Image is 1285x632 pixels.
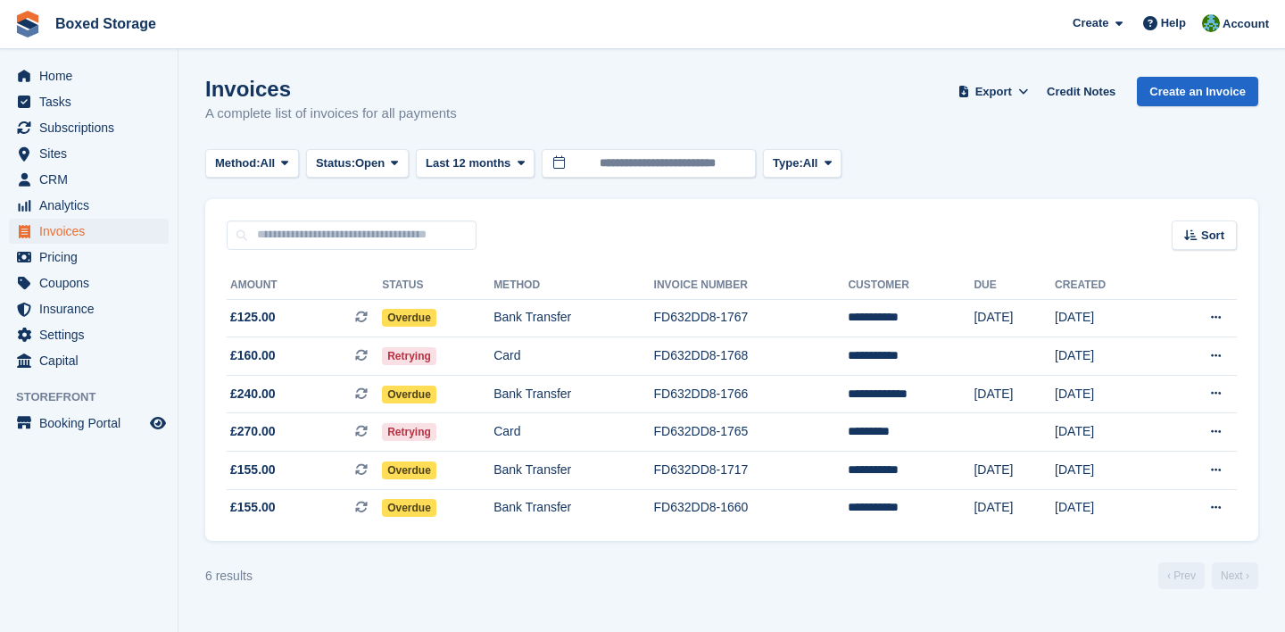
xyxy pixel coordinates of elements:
span: Overdue [382,386,436,403]
p: A complete list of invoices for all payments [205,104,457,124]
span: Sort [1201,227,1224,245]
a: menu [9,193,169,218]
th: Created [1055,271,1160,300]
span: £125.00 [230,308,276,327]
th: Amount [227,271,382,300]
button: Type: All [763,149,841,179]
span: Booking Portal [39,411,146,436]
a: menu [9,348,169,373]
span: Overdue [382,499,436,517]
a: menu [9,245,169,270]
a: menu [9,167,169,192]
td: [DATE] [974,375,1055,413]
td: [DATE] [1055,452,1160,490]
span: CRM [39,167,146,192]
span: £155.00 [230,461,276,479]
span: £160.00 [230,346,276,365]
span: Overdue [382,462,436,479]
span: Export [975,83,1012,101]
th: Customer [848,271,974,300]
span: Analytics [39,193,146,218]
span: Tasks [39,89,146,114]
span: Help [1161,14,1186,32]
td: [DATE] [1055,489,1160,527]
a: menu [9,322,169,347]
span: £270.00 [230,422,276,441]
span: All [803,154,818,172]
th: Invoice Number [654,271,849,300]
a: menu [9,141,169,166]
span: Status: [316,154,355,172]
td: FD632DD8-1766 [654,375,849,413]
span: Overdue [382,309,436,327]
td: FD632DD8-1660 [654,489,849,527]
span: Open [355,154,385,172]
td: [DATE] [1055,299,1160,337]
span: Type: [773,154,803,172]
nav: Page [1155,562,1262,589]
span: Pricing [39,245,146,270]
span: All [261,154,276,172]
th: Method [493,271,653,300]
span: Capital [39,348,146,373]
a: Create an Invoice [1137,77,1258,106]
button: Status: Open [306,149,409,179]
a: menu [9,411,169,436]
span: Coupons [39,270,146,295]
span: Invoices [39,219,146,244]
a: Next [1212,562,1258,589]
span: Subscriptions [39,115,146,140]
button: Export [954,77,1032,106]
td: FD632DD8-1717 [654,452,849,490]
span: £240.00 [230,385,276,403]
td: FD632DD8-1767 [654,299,849,337]
a: Preview store [147,412,169,434]
span: Settings [39,322,146,347]
td: FD632DD8-1765 [654,413,849,452]
td: Bank Transfer [493,489,653,527]
td: Bank Transfer [493,452,653,490]
td: [DATE] [1055,413,1160,452]
span: Create [1073,14,1108,32]
a: menu [9,115,169,140]
a: menu [9,89,169,114]
a: Credit Notes [1040,77,1123,106]
span: £155.00 [230,498,276,517]
td: Bank Transfer [493,299,653,337]
button: Method: All [205,149,299,179]
button: Last 12 months [416,149,535,179]
td: [DATE] [1055,375,1160,413]
h1: Invoices [205,77,457,101]
span: Method: [215,154,261,172]
span: Insurance [39,296,146,321]
a: Boxed Storage [48,9,163,38]
th: Status [382,271,493,300]
div: 6 results [205,567,253,586]
td: Card [493,413,653,452]
span: Storefront [16,388,178,406]
td: Card [493,337,653,376]
a: menu [9,219,169,244]
span: Retrying [382,347,436,365]
span: Last 12 months [426,154,510,172]
td: [DATE] [974,299,1055,337]
span: Sites [39,141,146,166]
td: [DATE] [1055,337,1160,376]
td: FD632DD8-1768 [654,337,849,376]
th: Due [974,271,1055,300]
img: Tobias Butler [1202,14,1220,32]
td: [DATE] [974,489,1055,527]
img: stora-icon-8386f47178a22dfd0bd8f6a31ec36ba5ce8667c1dd55bd0f319d3a0aa187defe.svg [14,11,41,37]
td: Bank Transfer [493,375,653,413]
a: menu [9,296,169,321]
span: Retrying [382,423,436,441]
a: menu [9,270,169,295]
a: menu [9,63,169,88]
td: [DATE] [974,452,1055,490]
span: Account [1223,15,1269,33]
a: Previous [1158,562,1205,589]
span: Home [39,63,146,88]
